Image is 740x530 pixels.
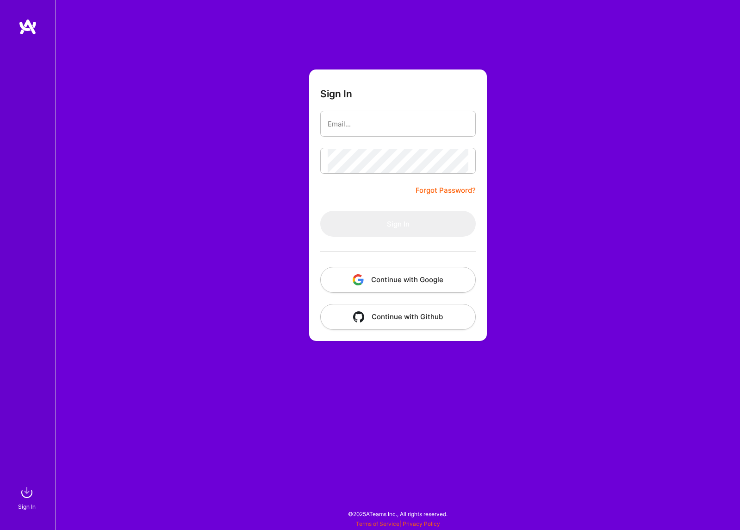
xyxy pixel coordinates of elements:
a: sign inSign In [19,483,36,511]
h3: Sign In [320,88,352,100]
img: icon [353,274,364,285]
input: Email... [328,112,468,136]
img: icon [353,311,364,322]
a: Forgot Password? [416,185,476,196]
a: Terms of Service [356,520,399,527]
button: Continue with Github [320,304,476,330]
button: Continue with Google [320,267,476,293]
button: Sign In [320,211,476,237]
img: sign in [18,483,36,502]
div: © 2025 ATeams Inc., All rights reserved. [56,502,740,525]
span: | [356,520,440,527]
img: logo [19,19,37,35]
a: Privacy Policy [403,520,440,527]
div: Sign In [18,502,36,511]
